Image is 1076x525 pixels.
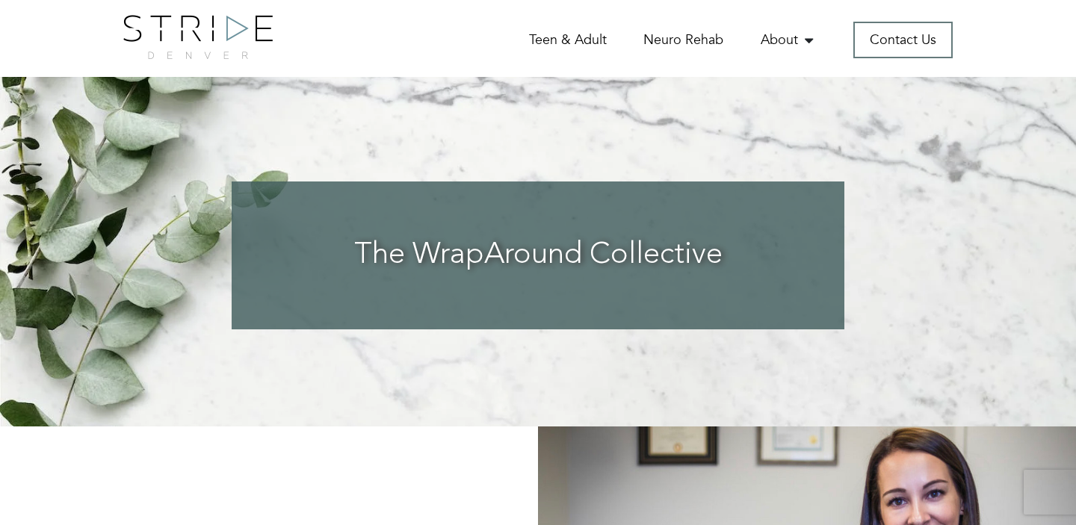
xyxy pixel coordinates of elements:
[761,31,817,49] a: About
[853,22,953,58] a: Contact Us
[529,31,607,49] a: Teen & Adult
[643,31,723,49] a: Neuro Rehab
[262,237,814,273] h3: The WrapAround Collective
[123,15,273,59] img: logo.png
